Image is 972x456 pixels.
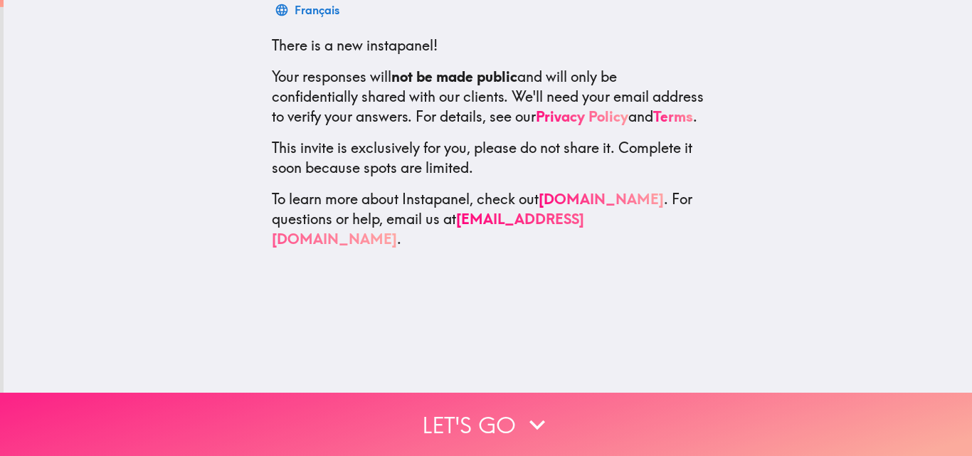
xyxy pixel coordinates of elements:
a: Privacy Policy [536,107,628,125]
a: [DOMAIN_NAME] [539,190,664,208]
span: There is a new instapanel! [272,36,438,54]
p: To learn more about Instapanel, check out . For questions or help, email us at . [272,189,704,249]
a: [EMAIL_ADDRESS][DOMAIN_NAME] [272,210,584,248]
b: not be made public [391,68,517,85]
p: Your responses will and will only be confidentially shared with our clients. We'll need your emai... [272,67,704,127]
a: Terms [653,107,693,125]
p: This invite is exclusively for you, please do not share it. Complete it soon because spots are li... [272,138,704,178]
